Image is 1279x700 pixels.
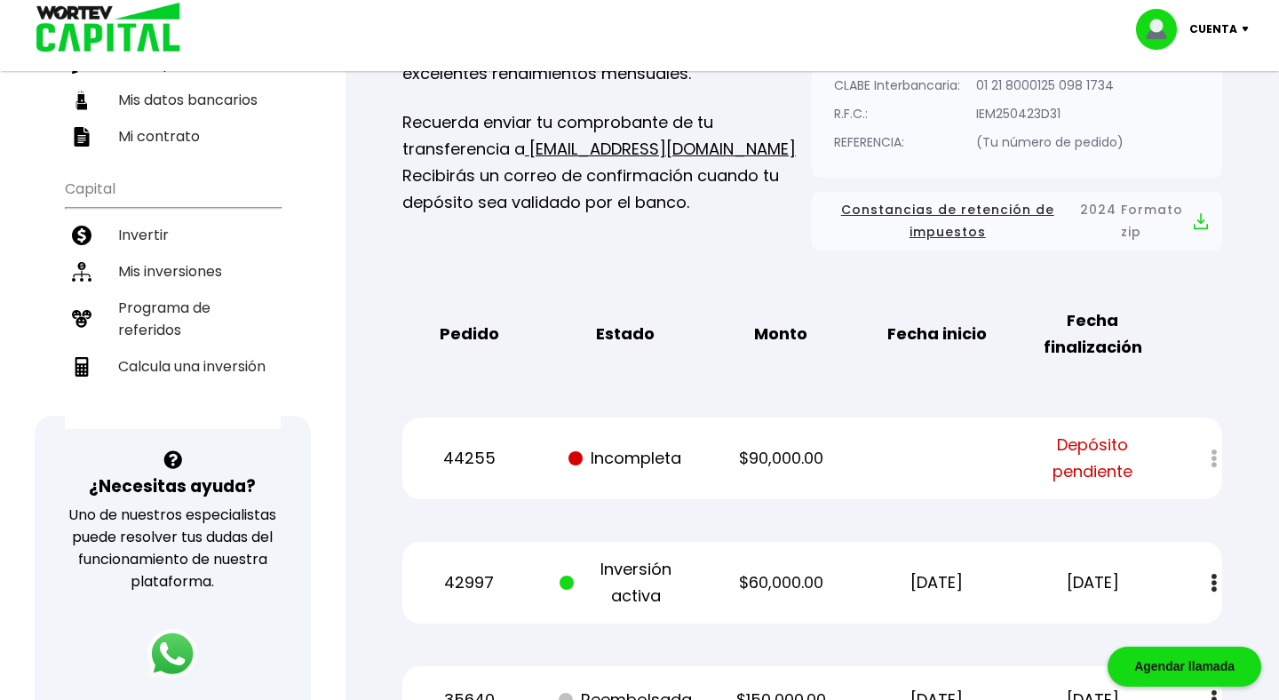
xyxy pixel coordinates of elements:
span: Depósito pendiente [1027,432,1158,485]
img: calculadora-icon.17d418c4.svg [72,357,91,377]
img: datos-icon.10cf9172.svg [72,91,91,110]
p: 44255 [404,445,536,472]
h3: ¿Necesitas ayuda? [89,473,256,499]
img: inversiones-icon.6695dc30.svg [72,262,91,282]
p: Uno de nuestros especialistas puede resolver tus dudas del funcionamiento de nuestra plataforma. [58,504,288,593]
img: recomiendanos-icon.9b8e9327.svg [72,309,91,329]
ul: Capital [65,169,281,429]
p: IEM250423D31 [976,100,1124,127]
a: Mis datos bancarios [65,82,281,118]
img: logos_whatsapp-icon.242b2217.svg [147,629,197,679]
p: Incompleta [560,445,691,472]
button: Constancias de retención de impuestos2024 Formato zip [826,199,1208,243]
b: Fecha inicio [887,321,987,347]
p: 01 21 8000125 098 1734 [976,72,1124,99]
img: profile-image [1136,9,1189,50]
a: Programa de referidos [65,290,281,348]
b: Estado [596,321,655,347]
b: Fecha finalización [1027,307,1158,361]
p: $90,000.00 [715,445,846,472]
p: Cuenta [1189,16,1237,43]
p: REFERENCIA: [834,129,960,155]
span: Constancias de retención de impuestos [826,199,1068,243]
p: (Tu número de pedido) [976,129,1124,155]
p: [DATE] [871,569,1003,596]
a: [EMAIL_ADDRESS][DOMAIN_NAME] [525,138,796,160]
p: $60,000.00 [715,569,846,596]
img: contrato-icon.f2db500c.svg [72,127,91,147]
p: 42997 [404,569,536,596]
a: Invertir [65,217,281,253]
p: Recuerda enviar tu comprobante de tu transferencia a Recibirás un correo de confirmación cuando t... [402,109,813,216]
div: Agendar llamada [1108,647,1261,687]
p: CLABE Interbancaria: [834,72,960,99]
p: Inversión activa [560,556,691,609]
a: Mi contrato [65,118,281,155]
p: [DATE] [1027,569,1158,596]
a: Mis inversiones [65,253,281,290]
a: Calcula una inversión [65,348,281,385]
p: R.F.C.: [834,100,960,127]
b: Monto [754,321,807,347]
b: Pedido [440,321,499,347]
img: invertir-icon.b3b967d7.svg [72,226,91,245]
img: icon-down [1237,27,1261,32]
